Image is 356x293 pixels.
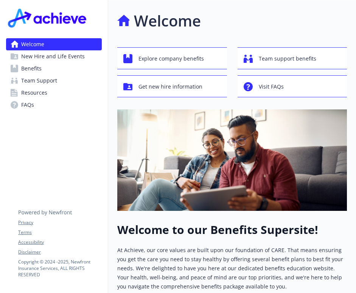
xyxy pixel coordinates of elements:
[18,229,101,236] a: Terms
[138,79,202,94] span: Get new hire information
[21,50,85,62] span: New Hire and Life Events
[259,51,316,66] span: Team support benefits
[238,75,347,97] button: Visit FAQs
[21,99,34,111] span: FAQs
[259,79,284,94] span: Visit FAQs
[6,62,102,75] a: Benefits
[6,38,102,50] a: Welcome
[18,249,101,256] a: Disclaimer
[6,99,102,111] a: FAQs
[18,259,101,278] p: Copyright © 2024 - 2025 , Newfront Insurance Services, ALL RIGHTS RESERVED
[6,50,102,62] a: New Hire and Life Events
[117,223,347,237] h1: Welcome to our Benefits Supersite!
[117,246,347,291] p: At Achieve, our core values are built upon our foundation of CARE. That means ensuring you get th...
[18,219,101,226] a: Privacy
[6,75,102,87] a: Team Support
[117,47,227,69] button: Explore company benefits
[117,109,347,211] img: overview page banner
[134,9,201,32] h1: Welcome
[21,62,42,75] span: Benefits
[138,51,204,66] span: Explore company benefits
[21,75,57,87] span: Team Support
[117,75,227,97] button: Get new hire information
[21,87,47,99] span: Resources
[18,239,101,246] a: Accessibility
[238,47,347,69] button: Team support benefits
[21,38,44,50] span: Welcome
[6,87,102,99] a: Resources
